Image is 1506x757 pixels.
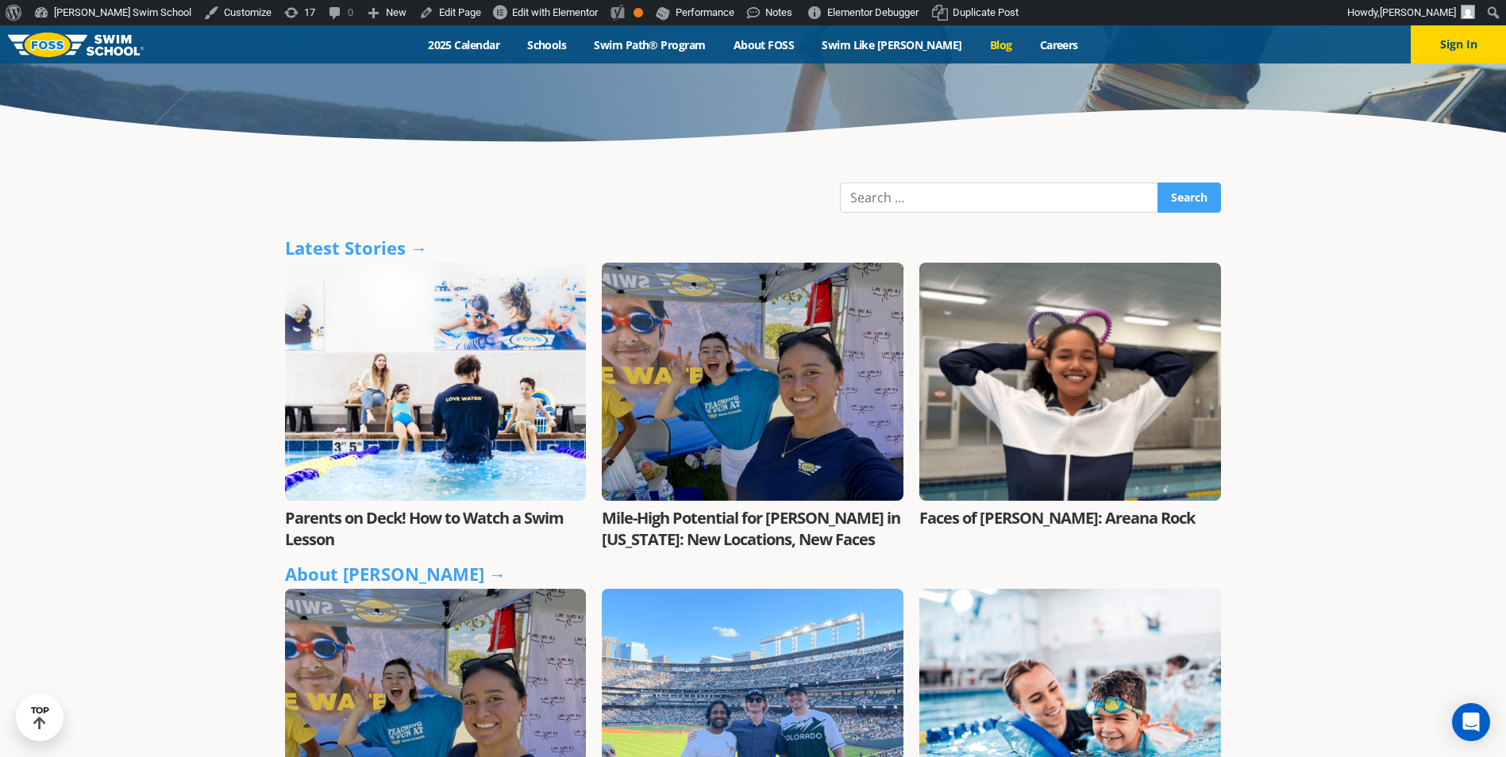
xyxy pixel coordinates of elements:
[285,562,506,586] a: About [PERSON_NAME] →
[580,37,719,52] a: Swim Path® Program
[808,37,976,52] a: Swim Like [PERSON_NAME]
[840,183,1158,213] input: Search …
[602,507,900,550] a: Mile-High Potential for [PERSON_NAME] in [US_STATE]: New Locations, New Faces
[976,37,1026,52] a: Blog
[1026,37,1092,52] a: Careers
[514,37,580,52] a: Schools
[31,705,49,730] div: TOP
[8,33,144,57] img: FOSS Swim School Logo
[512,6,598,18] span: Edit with Elementor
[285,236,1222,259] div: Latest Stories →
[1380,6,1456,18] span: [PERSON_NAME]
[414,37,514,52] a: 2025 Calendar
[285,507,564,550] a: Parents on Deck! How to Watch a Swim Lesson
[1452,703,1490,741] div: Open Intercom Messenger
[719,37,808,52] a: About FOSS
[634,8,643,17] div: OK
[1411,25,1506,63] button: Sign In
[919,507,1195,528] a: Faces of [PERSON_NAME]: Areana Rock
[1157,183,1221,213] input: Search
